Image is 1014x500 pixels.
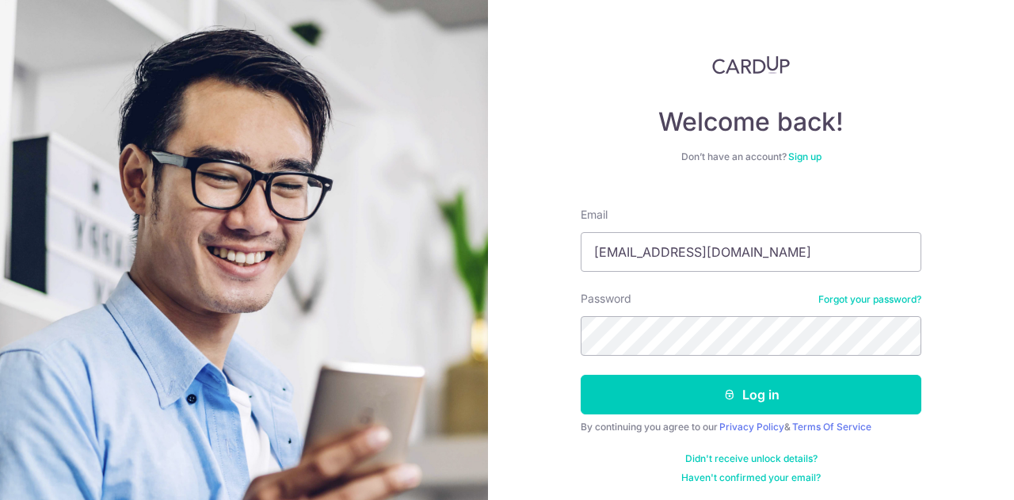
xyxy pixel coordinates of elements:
a: Didn't receive unlock details? [685,452,818,465]
button: Log in [581,375,921,414]
h4: Welcome back! [581,106,921,138]
a: Terms Of Service [792,421,871,433]
div: By continuing you agree to our & [581,421,921,433]
a: Privacy Policy [719,421,784,433]
a: Sign up [788,151,821,162]
label: Email [581,207,608,223]
label: Password [581,291,631,307]
a: Forgot your password? [818,293,921,306]
img: CardUp Logo [712,55,790,74]
div: Don’t have an account? [581,151,921,163]
input: Enter your Email [581,232,921,272]
a: Haven't confirmed your email? [681,471,821,484]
